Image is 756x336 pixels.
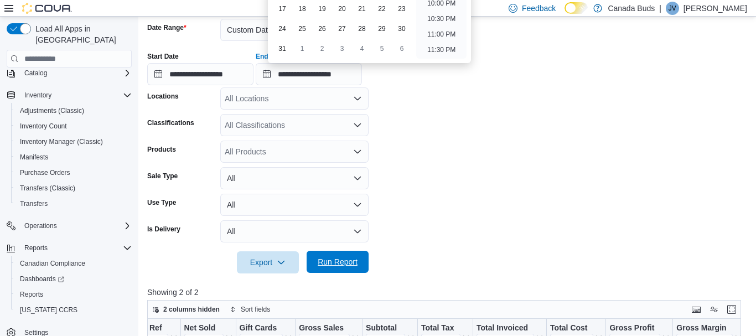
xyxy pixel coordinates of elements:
span: Load All Apps in [GEOGRAPHIC_DATA] [31,23,132,45]
div: day-28 [353,20,371,38]
button: Custom Date [220,19,369,41]
a: Manifests [15,151,53,164]
span: 2 columns hidden [163,305,220,314]
a: Adjustments (Classic) [15,104,89,117]
button: Sort fields [225,303,275,316]
span: [US_STATE] CCRS [20,306,77,314]
button: Run Report [307,251,369,273]
span: Operations [24,221,57,230]
button: Reports [20,241,52,255]
button: Enter fullscreen [725,303,738,316]
label: Start Date [147,52,179,61]
span: Adjustments (Classic) [20,106,84,115]
div: day-26 [313,20,331,38]
button: Inventory [20,89,56,102]
input: Press the down key to enter a popover containing a calendar. Press the escape key to close the po... [256,63,362,85]
p: Showing 2 of 2 [147,287,747,298]
button: All [220,194,369,216]
label: Locations [147,92,179,101]
img: Cova [22,3,72,14]
label: Date Range [147,23,187,32]
span: Inventory Count [15,120,132,133]
button: [US_STATE] CCRS [11,302,136,318]
label: End Date [256,52,284,61]
a: Reports [15,288,48,301]
span: Sort fields [241,305,270,314]
span: Adjustments (Classic) [15,104,132,117]
div: day-5 [373,40,391,58]
div: day-4 [353,40,371,58]
span: Canadian Compliance [15,257,132,270]
div: day-1 [293,40,311,58]
div: day-2 [313,40,331,58]
a: [US_STATE] CCRS [15,303,82,317]
a: Transfers [15,197,52,210]
button: Catalog [20,66,51,80]
span: Run Report [318,256,358,267]
div: Total Invoiced [477,323,534,334]
a: Inventory Count [15,120,71,133]
span: Inventory [20,89,132,102]
button: All [220,167,369,189]
label: Is Delivery [147,225,180,234]
button: Display options [707,303,721,316]
button: Export [237,251,299,273]
button: Operations [2,218,136,234]
span: Inventory Manager (Classic) [20,137,103,146]
button: Reports [2,240,136,256]
div: Net Sold [184,323,224,334]
div: day-6 [393,40,411,58]
span: Transfers [15,197,132,210]
button: Canadian Compliance [11,256,136,271]
div: Subtotal [366,323,405,334]
button: Open list of options [353,94,362,103]
span: JV [669,2,676,15]
button: Purchase Orders [11,165,136,180]
div: day-25 [293,20,311,38]
li: 11:30 PM [423,43,460,56]
button: All [220,220,369,242]
input: Press the down key to open a popover containing a calendar. [147,63,253,85]
a: Canadian Compliance [15,257,90,270]
div: Gift Cards [240,323,283,334]
a: Dashboards [11,271,136,287]
span: Catalog [20,66,132,80]
span: Reports [20,290,43,299]
span: Operations [20,219,132,232]
a: Dashboards [15,272,69,286]
button: Operations [20,219,61,232]
button: Transfers [11,196,136,211]
button: Inventory Manager (Classic) [11,134,136,149]
span: Inventory Count [20,122,67,131]
span: Washington CCRS [15,303,132,317]
span: Purchase Orders [15,166,132,179]
label: Sale Type [147,172,178,180]
span: Catalog [24,69,47,77]
button: Transfers (Classic) [11,180,136,196]
button: Manifests [11,149,136,165]
label: Classifications [147,118,194,127]
p: [PERSON_NAME] [683,2,747,15]
div: Gross Sales [299,323,350,334]
span: Inventory [24,91,51,100]
a: Inventory Manager (Classic) [15,135,107,148]
span: Reports [24,244,48,252]
span: Manifests [20,153,48,162]
p: Canada Buds [608,2,655,15]
button: Catalog [2,65,136,81]
li: 10:30 PM [423,12,460,25]
button: Reports [11,287,136,302]
button: Inventory [2,87,136,103]
span: Inventory Manager (Classic) [15,135,132,148]
div: day-24 [273,20,291,38]
span: Dashboards [15,272,132,286]
label: Use Type [147,198,176,207]
p: | [659,2,661,15]
li: 11:00 PM [423,28,460,41]
div: Jillian Vander Doelen [666,2,679,15]
span: Purchase Orders [20,168,70,177]
div: Total Cost [550,323,593,334]
div: day-27 [333,20,351,38]
div: day-30 [393,20,411,38]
